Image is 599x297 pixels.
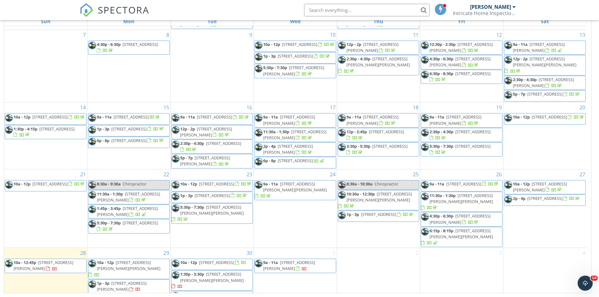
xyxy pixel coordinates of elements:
img: nick_profile_pic.jpg [255,158,263,166]
span: [STREET_ADDRESS] [278,158,313,163]
a: Go to September 23, 2025 [245,169,253,179]
span: 10a - 12p [263,41,280,47]
a: 12p - 2p [STREET_ADDRESS][PERSON_NAME][PERSON_NAME] [504,55,586,75]
span: 6p - 8p [97,138,109,143]
span: Chiropractor [123,181,147,187]
a: 12p - 2:45p [STREET_ADDRESS] [338,128,419,142]
td: Go to September 11, 2025 [337,30,420,102]
span: [STREET_ADDRESS] [114,114,149,120]
td: Go to September 22, 2025 [87,169,171,248]
td: Go to September 12, 2025 [420,30,503,102]
td: Go to September 15, 2025 [87,102,171,169]
span: [STREET_ADDRESS] [532,114,567,120]
td: Go to September 16, 2025 [170,102,254,169]
span: 11:30a - 1:30p [263,129,289,135]
a: 5:30p - 7:30p [STREET_ADDRESS] [88,219,170,233]
img: nick_profile_pic.jpg [421,143,429,151]
a: 11:30a - 1:30p [STREET_ADDRESS][PERSON_NAME] [88,190,170,204]
a: Wednesday [289,17,302,26]
td: Go to September 10, 2025 [254,30,337,102]
a: 3:30p - 5:30p [STREET_ADDRESS] [347,143,408,155]
span: 9a - 11a [347,114,361,120]
img: nick_profile_pic.jpg [504,56,512,64]
span: [STREET_ADDRESS][PERSON_NAME] [97,206,158,217]
a: 10a - 12p [STREET_ADDRESS] [180,181,252,187]
span: [STREET_ADDRESS] [372,143,408,149]
span: [STREET_ADDRESS][PERSON_NAME][PERSON_NAME] [347,56,410,68]
img: nick_profile_pic.jpg [172,181,180,189]
span: [STREET_ADDRESS][PERSON_NAME] [180,126,232,138]
span: 6p - 8p [263,158,276,163]
span: 1:45p - 3:45p [97,206,121,211]
a: 6:30p - 8:30p [STREET_ADDRESS] [421,70,502,84]
a: Go to September 27, 2025 [578,169,586,179]
img: nick_profile_pic.jpg [338,41,346,49]
span: [STREET_ADDRESS] [446,181,481,187]
a: 9a - 11a [STREET_ADDRESS][PERSON_NAME] [430,114,481,126]
a: 2p - 4p [STREET_ADDRESS][PERSON_NAME] [254,142,336,157]
a: 1p - 3p [STREET_ADDRESS] [347,212,414,217]
a: 5:30p - 7:30p [STREET_ADDRESS] [430,143,491,155]
img: nick_profile_pic.jpg [255,114,263,122]
span: 1p - 3p [97,126,109,132]
a: 1:45p - 3:45p [STREET_ADDRESS][PERSON_NAME] [88,205,170,219]
span: [STREET_ADDRESS][PERSON_NAME] [430,41,493,53]
img: nick_profile_pic.jpg [88,181,96,189]
img: nick_profile_pic.jpg [504,91,512,99]
span: 9a - 11a [263,181,278,187]
img: nick_profile_pic.jpg [88,114,96,122]
a: 12:30p - 2:30p [STREET_ADDRESS][PERSON_NAME] [421,41,502,55]
a: 5:30p - 7:30p [STREET_ADDRESS][PERSON_NAME] [263,65,324,76]
span: [STREET_ADDRESS][PERSON_NAME][PERSON_NAME] [180,204,244,216]
img: nick_profile_pic.jpg [421,41,429,49]
a: 2:30p - 4:30p [STREET_ADDRESS][PERSON_NAME] [513,77,574,88]
span: 9a - 11a [263,114,278,120]
span: [STREET_ADDRESS][PERSON_NAME] [263,114,315,126]
img: nick_profile_pic.jpg [338,212,346,219]
span: [STREET_ADDRESS][PERSON_NAME] [513,41,565,53]
a: 12p - 2:45p [STREET_ADDRESS] [347,129,404,140]
a: 9a - 11a [STREET_ADDRESS] [88,113,170,124]
td: Go to September 24, 2025 [254,169,337,248]
span: [STREET_ADDRESS][PERSON_NAME][PERSON_NAME] [430,193,493,204]
span: [STREET_ADDRESS] [123,41,158,47]
img: nick_profile_pic.jpg [88,41,96,49]
a: 10a - 12p [STREET_ADDRESS] [254,41,336,52]
input: Search everything... [304,4,430,16]
span: 1p - 3p [263,53,276,59]
a: 11:30a - 1:30p [STREET_ADDRESS][PERSON_NAME][PERSON_NAME] [421,193,493,210]
td: Go to September 26, 2025 [420,169,503,248]
a: 10:30a - 12:30p [STREET_ADDRESS][PERSON_NAME][PERSON_NAME] [338,191,412,209]
img: nick_profile_pic.jpg [5,114,13,122]
a: 12p - 2p [STREET_ADDRESS][PERSON_NAME] [347,41,398,53]
div: Intricate Home Inspections LLC. [453,10,516,16]
a: 10a - 12p [STREET_ADDRESS] [504,113,586,124]
span: 2:30p - 4:30p [347,56,370,62]
span: 9a - 11a [97,114,112,120]
a: Go to September 16, 2025 [245,102,253,113]
a: 11:30a - 1:30p [STREET_ADDRESS][PERSON_NAME] [97,191,160,203]
a: 5:30p - 7:30p [STREET_ADDRESS][PERSON_NAME][PERSON_NAME] [172,204,244,222]
a: 2:30p - 4:30p [STREET_ADDRESS][PERSON_NAME][PERSON_NAME] [338,55,419,75]
a: 10a - 12p [STREET_ADDRESS] [5,113,86,124]
span: [STREET_ADDRESS] [282,41,317,47]
span: 8:30a - 9:30a [97,181,121,187]
a: 9a - 11a [STREET_ADDRESS] [180,114,250,120]
span: [STREET_ADDRESS] [195,193,230,198]
div: [PERSON_NAME] [470,4,511,10]
span: [STREET_ADDRESS] [39,126,75,132]
img: The Best Home Inspection Software - Spectora [80,3,93,17]
a: 9a - 11a [STREET_ADDRESS][PERSON_NAME][PERSON_NAME] [254,180,336,201]
span: 1:30p - 4:15p [14,126,37,132]
a: 9a - 11a [STREET_ADDRESS][PERSON_NAME][PERSON_NAME] [255,181,327,199]
a: 4:30p - 6:30p [STREET_ADDRESS][PERSON_NAME] [421,212,502,226]
td: Go to September 20, 2025 [503,102,586,169]
a: 5p - 7p [STREET_ADDRESS] [513,91,580,97]
span: [STREET_ADDRESS][PERSON_NAME] [513,77,574,88]
span: 10a - 12p [513,114,530,120]
span: SPECTORA [98,3,149,16]
a: Go to September 17, 2025 [329,102,337,113]
td: Go to September 23, 2025 [170,169,254,248]
span: Chiropractor [374,181,398,187]
img: nick_profile_pic.jpg [255,129,263,137]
